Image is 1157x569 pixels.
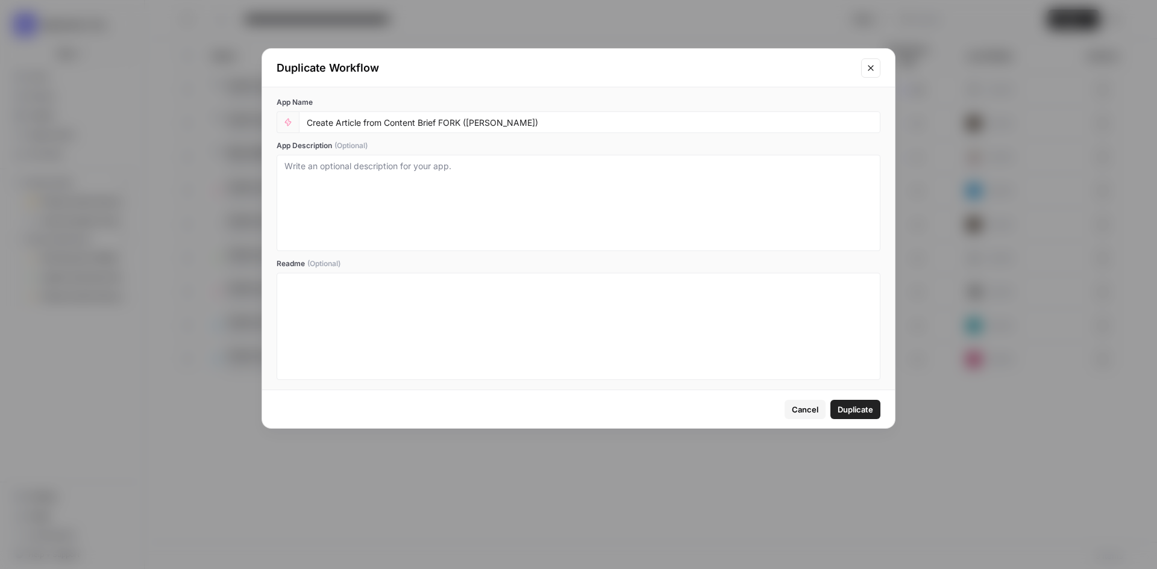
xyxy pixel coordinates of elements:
div: Duplicate Workflow [277,60,854,76]
label: App Name [277,97,880,108]
button: Duplicate [830,400,880,419]
label: Readme [277,258,880,269]
span: Duplicate [838,403,873,415]
span: Cancel [792,403,818,415]
button: Cancel [785,400,826,419]
input: Untitled [307,117,873,128]
button: Close modal [861,58,880,78]
span: (Optional) [307,258,340,269]
span: (Optional) [334,140,368,151]
label: App Description [277,140,880,151]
